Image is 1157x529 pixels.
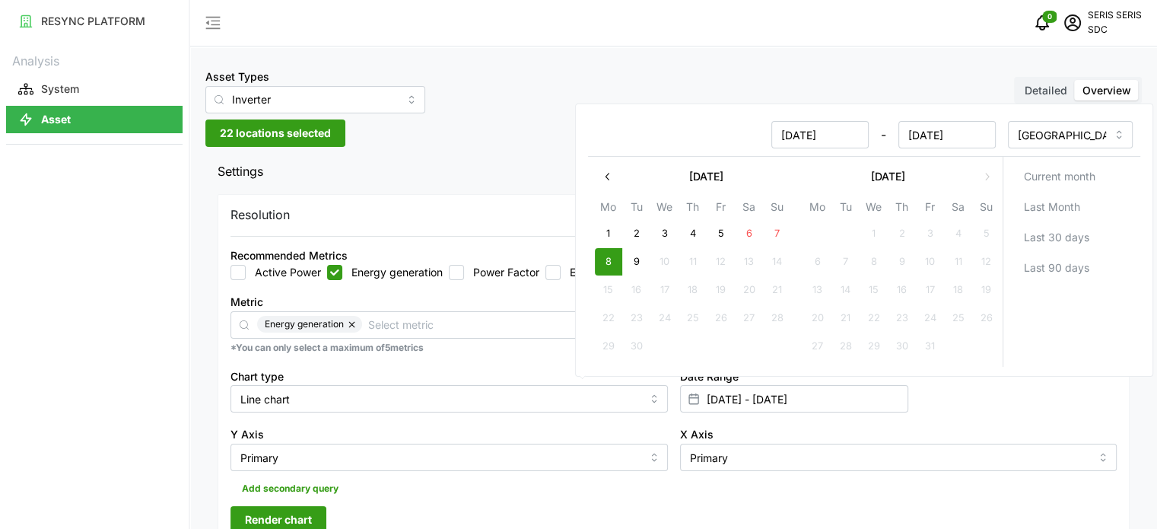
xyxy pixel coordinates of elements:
button: 26 September 2025 [707,305,734,333]
label: Asset Types [205,69,269,85]
button: Settings [205,153,1142,190]
th: Tu [622,198,650,220]
div: Select date range [575,104,1153,377]
input: Select metric [368,316,1090,333]
button: 31 October 2025 [916,333,943,361]
button: 25 September 2025 [679,305,706,333]
button: 11 October 2025 [944,249,971,276]
button: Add secondary query [230,477,350,500]
p: SERIS SERIS [1088,8,1142,23]
p: SDC [1088,23,1142,37]
div: - [596,121,996,148]
button: 30 October 2025 [888,333,915,361]
span: 22 locations selected [220,120,331,146]
th: Tu [831,198,860,220]
button: 18 September 2025 [679,277,706,304]
a: Asset [6,104,183,135]
button: 8 September 2025 [594,249,621,276]
button: Current month [1009,163,1134,190]
button: 15 October 2025 [860,277,887,304]
button: 7 September 2025 [763,221,790,248]
th: Mo [594,198,622,220]
button: 6 September 2025 [735,221,762,248]
span: Current month [1023,164,1095,190]
a: RESYNC PLATFORM [6,6,183,37]
p: *You can only select a maximum of 5 metrics [230,342,1117,355]
span: Add secondary query [242,478,339,499]
th: Su [763,198,791,220]
button: 9 September 2025 [622,249,650,276]
label: Chart type [230,368,284,385]
p: Resolution [230,206,290,225]
button: notifications [1027,8,1057,38]
button: 24 September 2025 [650,305,678,333]
th: Sa [735,198,763,220]
button: 4 October 2025 [944,221,971,248]
button: 21 October 2025 [831,305,859,333]
label: Y Axis [230,426,264,443]
button: Last Month [1009,193,1134,221]
button: 19 October 2025 [972,277,1000,304]
span: Energy generation [265,316,344,333]
button: 3 October 2025 [916,221,943,248]
button: [DATE] [803,163,973,190]
button: 20 September 2025 [735,277,762,304]
span: Overview [1082,84,1131,97]
button: 26 October 2025 [972,305,1000,333]
button: 27 October 2025 [803,333,831,361]
button: 19 September 2025 [707,277,734,304]
label: Active Power [246,265,321,280]
button: 22 October 2025 [860,305,887,333]
button: 14 October 2025 [831,277,859,304]
button: 17 October 2025 [916,277,943,304]
p: System [41,81,79,97]
input: Select X axis [680,444,1117,471]
button: 16 October 2025 [888,277,915,304]
button: 14 September 2025 [763,249,790,276]
button: 8 October 2025 [860,249,887,276]
button: 13 October 2025 [803,277,831,304]
button: 10 September 2025 [650,249,678,276]
button: 23 October 2025 [888,305,915,333]
button: 5 October 2025 [972,221,1000,248]
button: 29 September 2025 [594,333,621,361]
div: Recommended Metrics [230,247,348,264]
span: Settings [218,153,1118,190]
button: 1 September 2025 [594,221,621,248]
span: 0 [1047,11,1052,22]
span: Last 90 days [1023,255,1089,281]
button: 6 October 2025 [803,249,831,276]
input: Select date range [680,385,908,413]
span: Last 30 days [1023,225,1089,250]
button: 28 October 2025 [831,333,859,361]
button: 27 September 2025 [735,305,762,333]
th: We [650,198,679,220]
button: 20 October 2025 [803,305,831,333]
button: 5 September 2025 [707,221,734,248]
button: 2 September 2025 [622,221,650,248]
th: Su [972,198,1000,220]
button: 13 September 2025 [735,249,762,276]
th: We [860,198,888,220]
span: Detailed [1025,84,1067,97]
button: 1 October 2025 [860,221,887,248]
input: Select Y axis [230,444,668,471]
button: 30 September 2025 [622,333,650,361]
button: 3 September 2025 [650,221,678,248]
button: 21 September 2025 [763,277,790,304]
button: 18 October 2025 [944,277,971,304]
button: [DATE] [621,163,791,190]
input: Select chart type [230,385,668,413]
label: Power Factor [464,265,539,280]
th: Fr [707,198,735,220]
button: 28 September 2025 [763,305,790,333]
button: 22 September 2025 [594,305,621,333]
button: 9 October 2025 [888,249,915,276]
button: 2 October 2025 [888,221,915,248]
button: 11 September 2025 [679,249,706,276]
button: Asset [6,106,183,133]
button: 7 October 2025 [831,249,859,276]
label: Metric [230,294,263,311]
label: X Axis [680,426,714,443]
button: 25 October 2025 [944,305,971,333]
